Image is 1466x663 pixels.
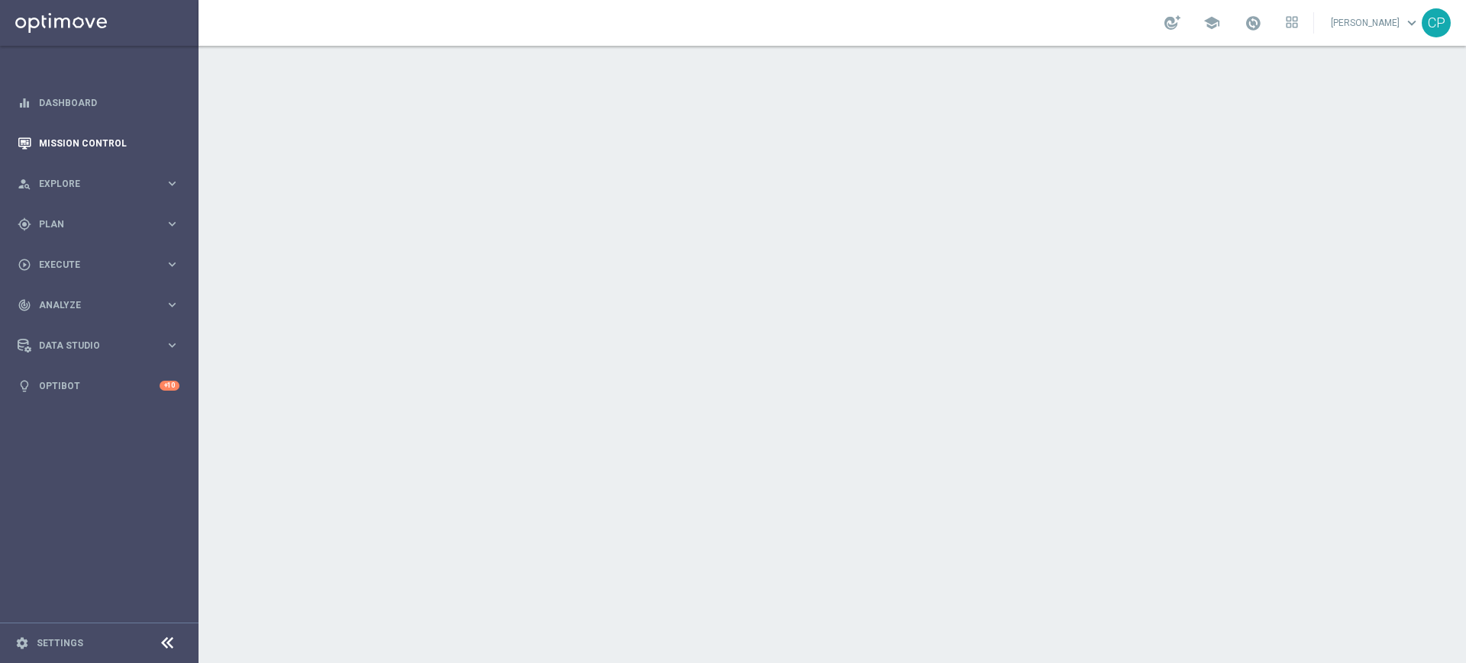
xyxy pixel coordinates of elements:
div: CP [1422,8,1451,37]
button: Mission Control [17,137,180,150]
span: Execute [39,260,165,269]
a: Settings [37,639,83,648]
i: settings [15,636,29,650]
div: Dashboard [18,82,179,123]
span: Analyze [39,301,165,310]
button: Data Studio keyboard_arrow_right [17,340,180,352]
div: Analyze [18,298,165,312]
span: Plan [39,220,165,229]
button: play_circle_outline Execute keyboard_arrow_right [17,259,180,271]
i: keyboard_arrow_right [165,217,179,231]
i: lightbulb [18,379,31,393]
a: Mission Control [39,123,179,163]
i: equalizer [18,96,31,110]
i: keyboard_arrow_right [165,298,179,312]
span: Data Studio [39,341,165,350]
div: +10 [160,381,179,391]
a: Dashboard [39,82,179,123]
div: Optibot [18,365,179,406]
div: Explore [18,177,165,191]
button: person_search Explore keyboard_arrow_right [17,178,180,190]
button: equalizer Dashboard [17,97,180,109]
div: Data Studio [18,339,165,352]
span: Explore [39,179,165,188]
span: keyboard_arrow_down [1403,14,1420,31]
a: Optibot [39,365,160,406]
i: keyboard_arrow_right [165,257,179,272]
div: Plan [18,217,165,231]
i: keyboard_arrow_right [165,176,179,191]
i: keyboard_arrow_right [165,338,179,352]
div: Mission Control [18,123,179,163]
i: play_circle_outline [18,258,31,272]
i: person_search [18,177,31,191]
button: lightbulb Optibot +10 [17,380,180,392]
div: Execute [18,258,165,272]
i: track_changes [18,298,31,312]
a: [PERSON_NAME]keyboard_arrow_down [1329,11,1422,34]
span: school [1203,14,1220,31]
button: track_changes Analyze keyboard_arrow_right [17,299,180,311]
button: gps_fixed Plan keyboard_arrow_right [17,218,180,230]
i: gps_fixed [18,217,31,231]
